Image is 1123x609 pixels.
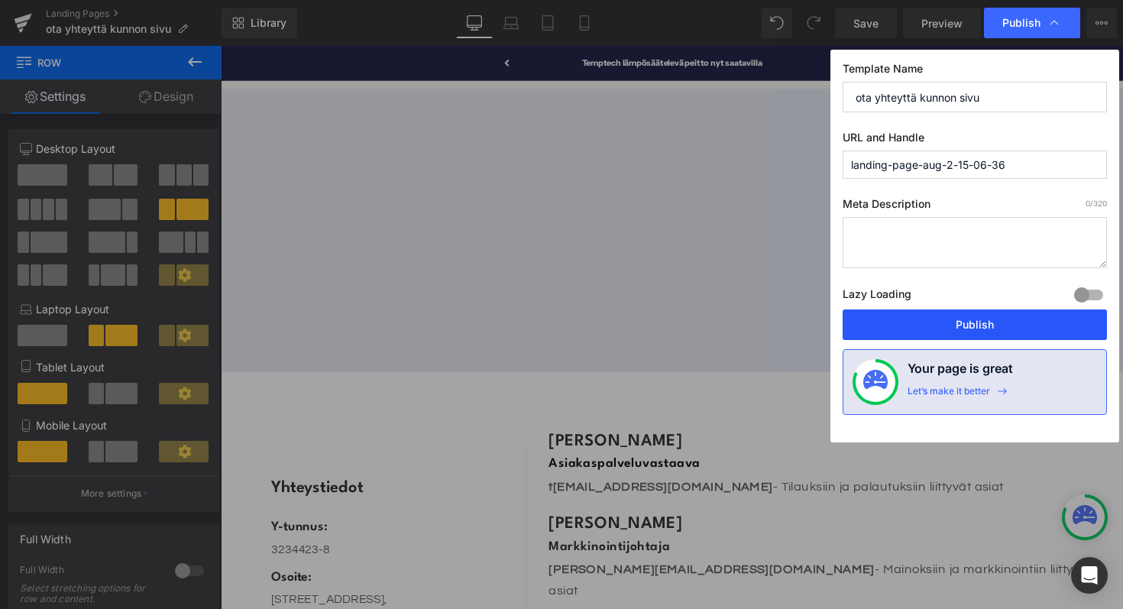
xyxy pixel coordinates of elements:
h1: [PERSON_NAME] [336,394,909,416]
button: Publish [843,309,1107,340]
p: - Mainoksiin ja markkinointiin liittyvät asiat [336,526,909,571]
span: Publish [1002,16,1040,30]
div: Open Intercom Messenger [1071,557,1108,594]
p: 00150, [GEOGRAPHIC_DATA] [52,576,288,594]
button: Edellinen [290,11,296,25]
h1: [PERSON_NAME] [336,479,909,501]
span: /320 [1086,199,1107,208]
p: - Tilauksiin ja palautuksiin liittyvät asiat [336,441,909,464]
label: Meta Description [843,197,1107,217]
img: onboarding-status.svg [863,370,888,394]
p: Asiakaspalveluvastaava [336,416,909,441]
button: Seuraava [629,11,634,25]
p: [STREET_ADDRESS], [52,558,288,576]
strong: [EMAIL_ADDRESS][DOMAIN_NAME] [341,445,566,458]
span: 0 [1086,199,1090,208]
label: URL and Handle [843,131,1107,151]
h4: Your page is great [908,359,1013,385]
strong: t [336,445,341,458]
p: Osoite: [52,534,288,555]
div: Let’s make it better [908,385,990,405]
p: Yhteystiedot [52,442,288,465]
a: Temptech lämpösäätelevä peitto nyt saatavilla [370,12,555,23]
p: 3234423-8 [52,507,288,525]
p: Markkinointijohtaja [336,501,909,526]
p: Y-tunnus: [52,483,288,504]
label: Template Name [843,62,1107,82]
label: Lazy Loading [843,284,911,309]
strong: [PERSON_NAME][EMAIL_ADDRESS][DOMAIN_NAME] [336,530,670,543]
